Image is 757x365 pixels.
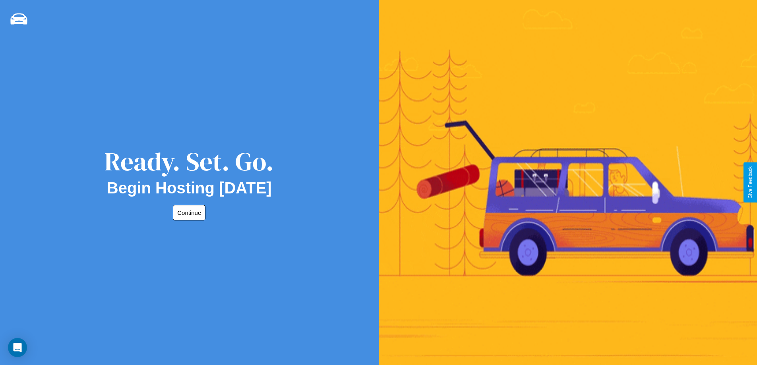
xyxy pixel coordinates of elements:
button: Continue [173,205,205,220]
div: Give Feedback [747,166,753,199]
h2: Begin Hosting [DATE] [107,179,272,197]
div: Ready. Set. Go. [105,144,274,179]
div: Open Intercom Messenger [8,338,27,357]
